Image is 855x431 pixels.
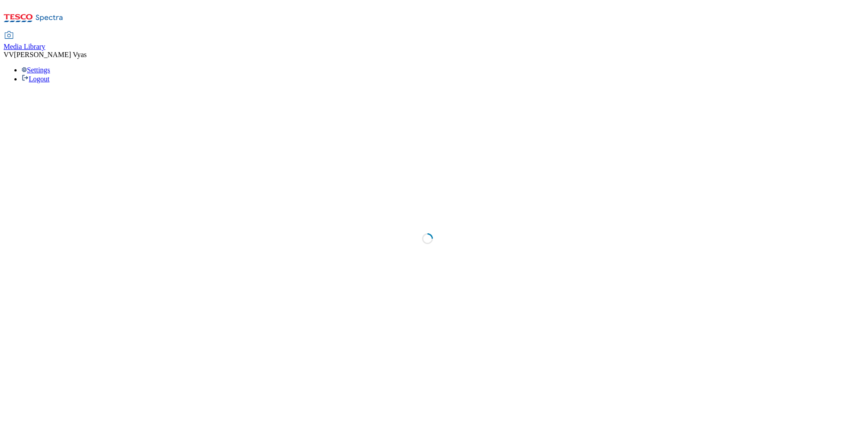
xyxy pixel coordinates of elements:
span: VV [4,51,14,58]
a: Logout [22,75,49,83]
a: Media Library [4,32,45,51]
a: Settings [22,66,50,74]
span: [PERSON_NAME] Vyas [14,51,87,58]
span: Media Library [4,43,45,50]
